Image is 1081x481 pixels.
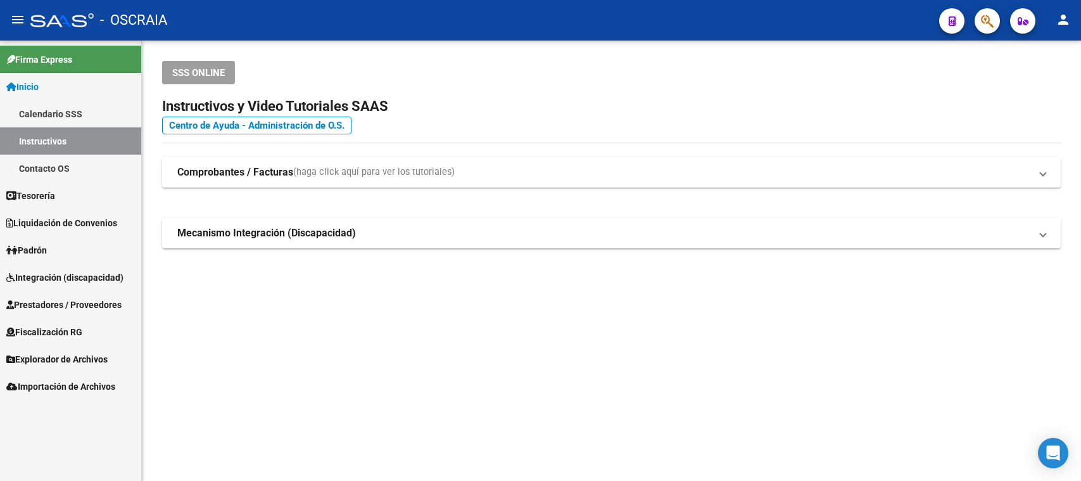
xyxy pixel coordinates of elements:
[162,157,1061,188] mat-expansion-panel-header: Comprobantes / Facturas(haga click aquí para ver los tutoriales)
[1038,438,1068,468] div: Open Intercom Messenger
[293,165,455,179] span: (haga click aquí para ver los tutoriales)
[162,218,1061,248] mat-expansion-panel-header: Mecanismo Integración (Discapacidad)
[6,298,122,312] span: Prestadores / Proveedores
[6,80,39,94] span: Inicio
[6,216,117,230] span: Liquidación de Convenios
[177,226,356,240] strong: Mecanismo Integración (Discapacidad)
[100,6,167,34] span: - OSCRAIA
[162,94,1061,119] h2: Instructivos y Video Tutoriales SAAS
[177,165,293,179] strong: Comprobantes / Facturas
[172,67,225,79] span: SSS ONLINE
[162,61,235,84] button: SSS ONLINE
[6,53,72,67] span: Firma Express
[6,352,108,366] span: Explorador de Archivos
[6,380,115,394] span: Importación de Archivos
[6,325,82,339] span: Fiscalización RG
[10,12,25,27] mat-icon: menu
[1056,12,1071,27] mat-icon: person
[6,189,55,203] span: Tesorería
[162,117,351,134] a: Centro de Ayuda - Administración de O.S.
[6,271,123,285] span: Integración (discapacidad)
[6,243,47,257] span: Padrón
